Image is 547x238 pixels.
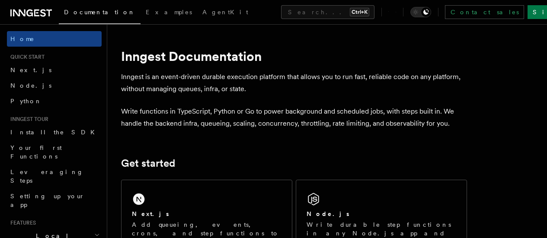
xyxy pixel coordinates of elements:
a: AgentKit [197,3,253,23]
a: Documentation [59,3,141,24]
button: Toggle dark mode [410,7,431,17]
span: Setting up your app [10,193,85,208]
p: Write functions in TypeScript, Python or Go to power background and scheduled jobs, with steps bu... [121,105,467,130]
a: Contact sales [445,5,524,19]
a: Next.js [7,62,102,78]
p: Inngest is an event-driven durable execution platform that allows you to run fast, reliable code ... [121,71,467,95]
span: Leveraging Steps [10,168,83,184]
span: Inngest tour [7,116,48,123]
span: Node.js [10,82,51,89]
button: Search...Ctrl+K [281,5,374,19]
span: Home [10,35,35,43]
a: Examples [141,3,197,23]
a: Node.js [7,78,102,93]
a: Install the SDK [7,124,102,140]
span: Documentation [64,9,135,16]
h1: Inngest Documentation [121,48,467,64]
a: Get started [121,157,175,169]
span: Examples [146,9,192,16]
h2: Node.js [307,209,349,218]
a: Home [7,31,102,47]
a: Setting up your app [7,188,102,213]
kbd: Ctrl+K [350,8,369,16]
span: Next.js [10,67,51,73]
span: Python [10,98,42,105]
a: Your first Functions [7,140,102,164]
span: AgentKit [202,9,248,16]
span: Install the SDK [10,129,100,136]
h2: Next.js [132,209,169,218]
a: Python [7,93,102,109]
a: Leveraging Steps [7,164,102,188]
span: Quick start [7,54,45,60]
span: Features [7,219,36,226]
span: Your first Functions [10,144,62,160]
